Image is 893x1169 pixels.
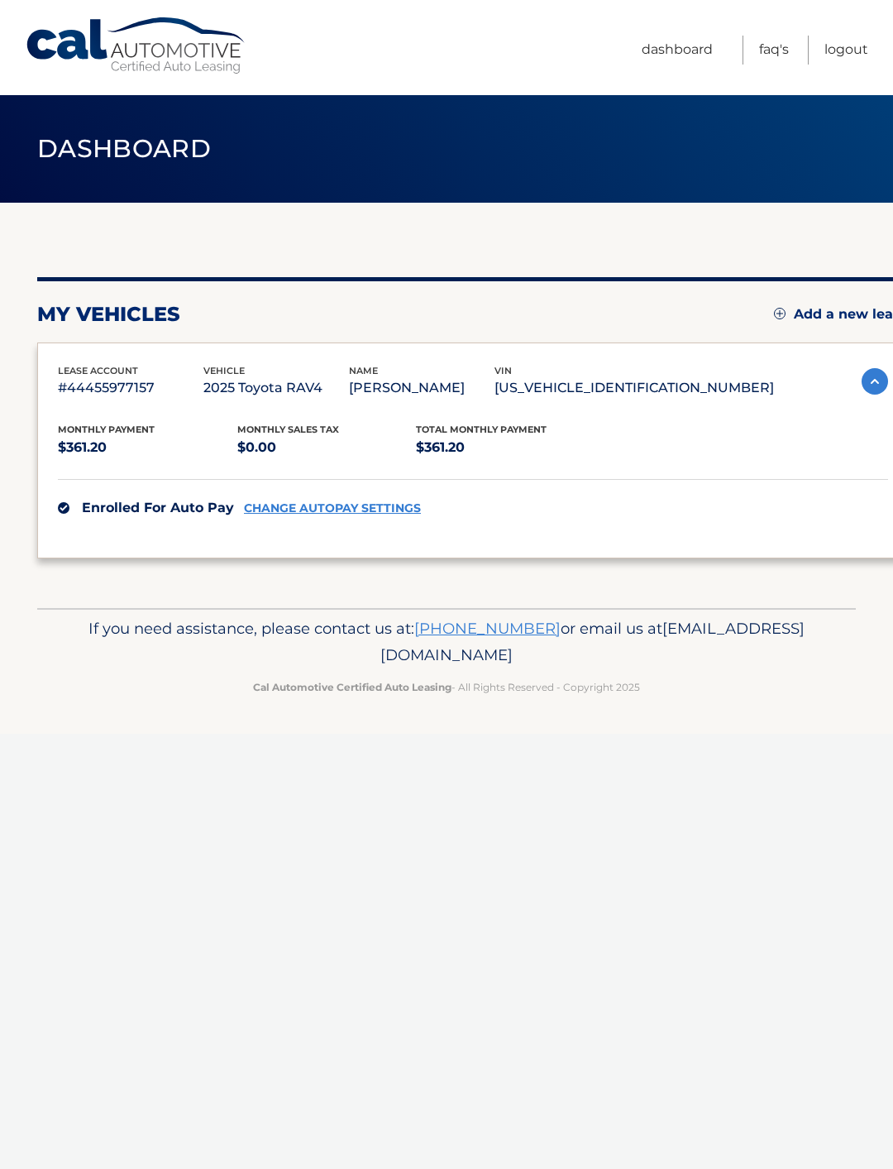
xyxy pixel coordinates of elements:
span: Dashboard [37,133,211,164]
strong: Cal Automotive Certified Auto Leasing [253,681,451,693]
a: Dashboard [642,36,713,65]
p: 2025 Toyota RAV4 [203,376,349,400]
p: $361.20 [416,436,595,459]
p: #44455977157 [58,376,203,400]
a: Cal Automotive [25,17,248,75]
span: name [349,365,378,376]
p: $0.00 [237,436,417,459]
a: CHANGE AUTOPAY SETTINGS [244,501,421,515]
span: vin [494,365,512,376]
a: [PHONE_NUMBER] [414,619,561,638]
a: Logout [824,36,868,65]
span: Monthly Payment [58,424,155,435]
img: add.svg [774,308,786,319]
span: Total Monthly Payment [416,424,547,435]
p: - All Rights Reserved - Copyright 2025 [62,678,831,696]
img: accordion-active.svg [862,368,888,395]
span: vehicle [203,365,245,376]
span: Monthly sales Tax [237,424,339,435]
span: [EMAIL_ADDRESS][DOMAIN_NAME] [380,619,805,664]
p: [US_VEHICLE_IDENTIFICATION_NUMBER] [494,376,774,400]
p: If you need assistance, please contact us at: or email us at [62,616,831,668]
p: Your payment in the amount of $361.20 will deduct from your account on day 21 of each month. [58,536,688,559]
p: [PERSON_NAME] [349,376,494,400]
h2: my vehicles [37,302,180,327]
p: $361.20 [58,436,237,459]
span: Enrolled For Auto Pay [82,500,234,515]
a: FAQ's [759,36,789,65]
img: check.svg [58,502,69,514]
span: lease account [58,365,138,376]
